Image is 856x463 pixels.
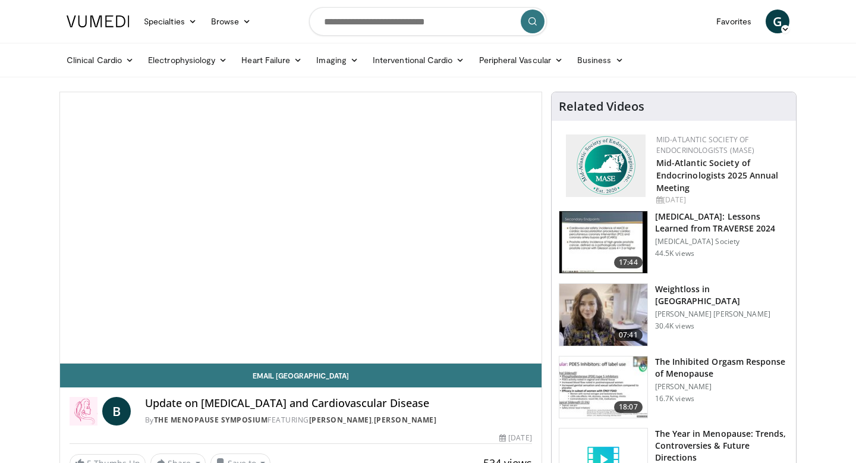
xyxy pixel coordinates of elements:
img: VuMedi Logo [67,15,130,27]
a: Mid-Atlantic Society of Endocrinologists 2025 Annual Meeting [656,157,779,193]
a: B [102,397,131,426]
h3: The Inhibited Orgasm Response of Menopause [655,356,789,380]
a: Mid-Atlantic Society of Endocrinologists (MASE) [656,134,755,155]
img: 283c0f17-5e2d-42ba-a87c-168d447cdba4.150x105_q85_crop-smart_upscale.jpg [559,356,647,418]
a: 18:07 The Inhibited Orgasm Response of Menopause [PERSON_NAME] 16.7K views [559,356,789,419]
h4: Related Videos [559,99,644,114]
a: [PERSON_NAME] [374,415,437,425]
img: 9983fed1-7565-45be-8934-aef1103ce6e2.150x105_q85_crop-smart_upscale.jpg [559,284,647,346]
div: [DATE] [656,195,786,205]
h3: Weightloss in [GEOGRAPHIC_DATA] [655,283,789,307]
a: Clinical Cardio [59,48,141,72]
h3: [MEDICAL_DATA]: Lessons Learned from TRAVERSE 2024 [655,211,789,234]
div: [DATE] [499,433,531,443]
p: [PERSON_NAME] [655,382,789,392]
a: [PERSON_NAME] [309,415,372,425]
a: Electrophysiology [141,48,234,72]
a: Specialties [137,10,204,33]
p: 16.7K views [655,394,694,403]
a: Favorites [709,10,759,33]
a: Interventional Cardio [366,48,472,72]
span: 17:44 [614,256,643,268]
h4: Update on [MEDICAL_DATA] and Cardiovascular Disease [145,397,532,410]
p: [PERSON_NAME] [PERSON_NAME] [655,309,789,319]
p: 44.5K views [655,249,694,258]
a: Browse [204,10,259,33]
a: Business [570,48,631,72]
a: Email [GEOGRAPHIC_DATA] [60,364,542,387]
span: 07:41 [614,329,643,341]
a: 07:41 Weightloss in [GEOGRAPHIC_DATA] [PERSON_NAME] [PERSON_NAME] 30.4K views [559,283,789,346]
div: By FEATURING , [145,415,532,426]
a: Heart Failure [234,48,309,72]
span: 18:07 [614,401,643,413]
a: G [766,10,789,33]
a: Imaging [309,48,366,72]
video-js: Video Player [60,92,542,364]
a: The Menopause Symposium [154,415,268,425]
p: 30.4K views [655,321,694,331]
p: [MEDICAL_DATA] Society [655,237,789,246]
input: Search topics, interventions [309,7,547,36]
img: The Menopause Symposium [70,397,97,426]
img: f382488c-070d-4809-84b7-f09b370f5972.png.150x105_q85_autocrop_double_scale_upscale_version-0.2.png [566,134,646,197]
a: Peripheral Vascular [472,48,570,72]
img: 1317c62a-2f0d-4360-bee0-b1bff80fed3c.150x105_q85_crop-smart_upscale.jpg [559,211,647,273]
a: 17:44 [MEDICAL_DATA]: Lessons Learned from TRAVERSE 2024 [MEDICAL_DATA] Society 44.5K views [559,211,789,274]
